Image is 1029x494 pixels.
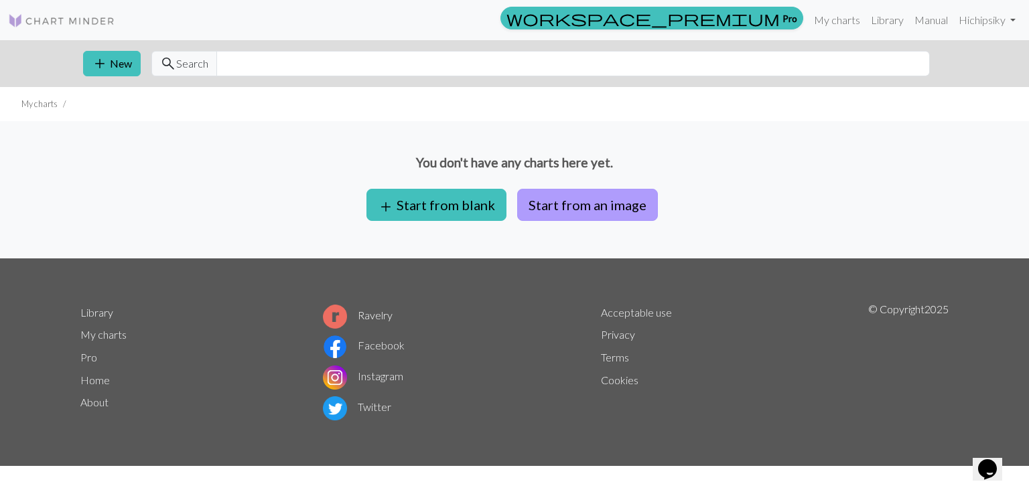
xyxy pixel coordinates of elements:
[973,440,1016,481] iframe: chat widget
[378,197,394,216] span: add
[80,374,110,386] a: Home
[323,309,393,321] a: Ravelry
[517,189,658,221] button: Start from an image
[21,98,58,110] li: My charts
[80,396,109,408] a: About
[323,335,347,359] img: Facebook logo
[323,339,405,351] a: Facebook
[80,306,113,319] a: Library
[601,374,638,386] a: Cookies
[809,7,866,33] a: My charts
[92,54,108,73] span: add
[80,328,127,341] a: My charts
[506,9,780,27] span: workspace_premium
[953,7,1021,33] a: Hichipsiky
[512,197,663,210] a: Start from an image
[323,369,403,382] a: Instagram
[601,328,635,341] a: Privacy
[500,7,803,29] a: Pro
[866,7,909,33] a: Library
[83,51,141,76] button: New
[323,400,391,413] a: Twitter
[323,365,347,390] img: Instagram logo
[8,13,115,29] img: Logo
[176,56,208,72] span: Search
[601,306,672,319] a: Acceptable use
[160,54,176,73] span: search
[80,351,97,363] a: Pro
[868,301,949,423] p: © Copyright 2025
[601,351,629,363] a: Terms
[366,189,506,221] button: Start from blank
[909,7,953,33] a: Manual
[323,396,347,420] img: Twitter logo
[323,305,347,329] img: Ravelry logo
